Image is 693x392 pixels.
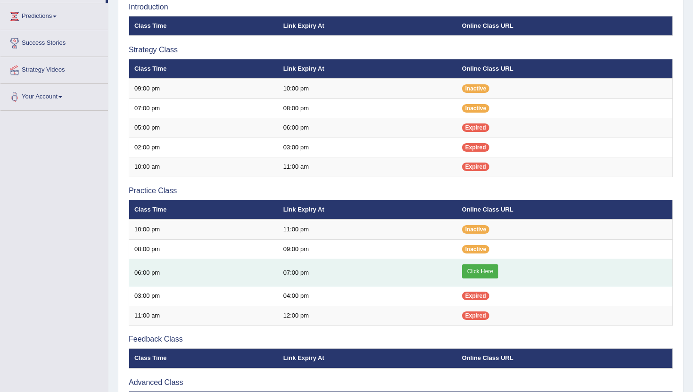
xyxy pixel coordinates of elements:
span: Expired [462,292,489,300]
span: Inactive [462,104,490,113]
td: 08:00 pm [129,239,278,259]
th: Class Time [129,59,278,79]
td: 03:00 pm [129,286,278,306]
th: Class Time [129,16,278,36]
h3: Feedback Class [129,335,673,343]
td: 09:00 pm [129,79,278,98]
th: Link Expiry At [278,200,457,220]
td: 04:00 pm [278,286,457,306]
td: 07:00 pm [129,98,278,118]
td: 11:00 pm [278,220,457,239]
td: 10:00 pm [129,220,278,239]
span: Expired [462,143,489,152]
td: 09:00 pm [278,239,457,259]
td: 03:00 pm [278,138,457,157]
th: Online Class URL [457,16,673,36]
td: 10:00 am [129,157,278,177]
th: Link Expiry At [278,349,457,368]
th: Class Time [129,200,278,220]
a: Click Here [462,264,498,278]
span: Inactive [462,225,490,234]
td: 11:00 am [129,306,278,326]
th: Online Class URL [457,349,673,368]
td: 08:00 pm [278,98,457,118]
span: Inactive [462,84,490,93]
td: 06:00 pm [129,259,278,286]
td: 05:00 pm [129,118,278,138]
span: Expired [462,123,489,132]
a: Strategy Videos [0,57,108,81]
a: Success Stories [0,30,108,54]
span: Expired [462,163,489,171]
h3: Practice Class [129,187,673,195]
td: 11:00 am [278,157,457,177]
td: 02:00 pm [129,138,278,157]
td: 06:00 pm [278,118,457,138]
h3: Advanced Class [129,378,673,387]
span: Expired [462,311,489,320]
h3: Introduction [129,3,673,11]
th: Link Expiry At [278,59,457,79]
td: 07:00 pm [278,259,457,286]
td: 12:00 pm [278,306,457,326]
h3: Strategy Class [129,46,673,54]
th: Online Class URL [457,200,673,220]
a: Your Account [0,84,108,107]
th: Online Class URL [457,59,673,79]
span: Inactive [462,245,490,253]
th: Class Time [129,349,278,368]
th: Link Expiry At [278,16,457,36]
td: 10:00 pm [278,79,457,98]
a: Predictions [0,3,108,27]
